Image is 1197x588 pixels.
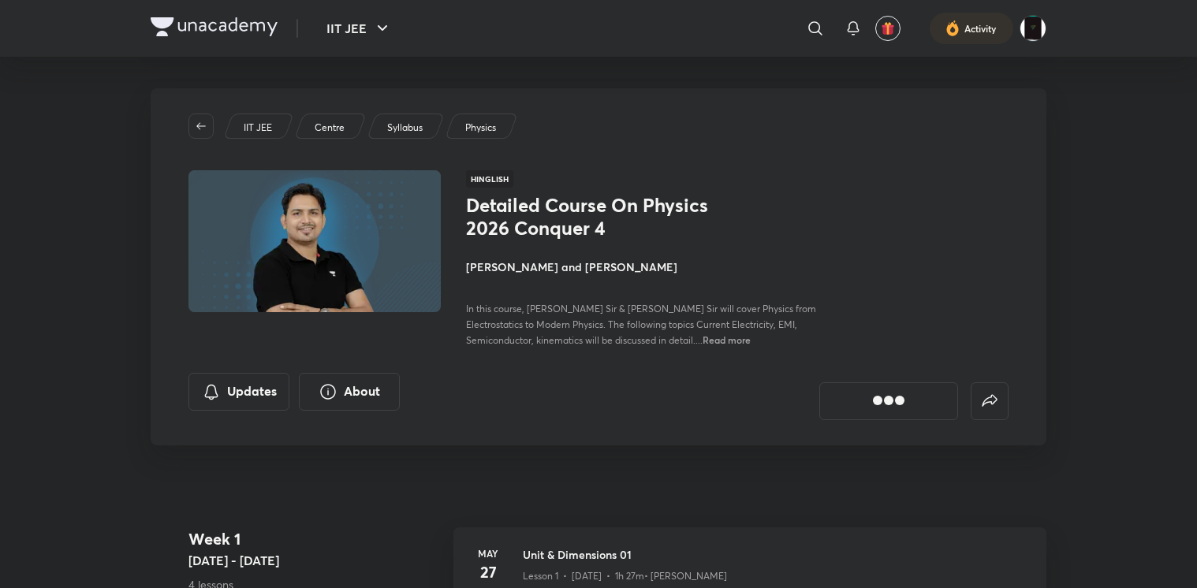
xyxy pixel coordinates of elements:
[819,382,958,420] button: [object Object]
[151,17,278,36] img: Company Logo
[1020,15,1046,42] img: Anurag Agarwal
[466,170,513,188] span: Hinglish
[151,17,278,40] a: Company Logo
[299,373,400,411] button: About
[971,382,1009,420] button: false
[523,569,727,583] p: Lesson 1 • [DATE] • 1h 27m • [PERSON_NAME]
[188,527,441,551] h4: Week 1
[387,121,423,135] p: Syllabus
[466,303,816,346] span: In this course, [PERSON_NAME] Sir & [PERSON_NAME] Sir will cover Physics from Electrostatics to M...
[241,121,275,135] a: IIT JEE
[465,121,496,135] p: Physics
[945,19,960,38] img: activity
[312,121,348,135] a: Centre
[244,121,272,135] p: IIT JEE
[523,546,1027,563] h3: Unit & Dimensions 01
[315,121,345,135] p: Centre
[188,551,441,570] h5: [DATE] - [DATE]
[385,121,426,135] a: Syllabus
[472,546,504,560] h6: May
[463,121,499,135] a: Physics
[466,194,724,240] h1: Detailed Course On Physics 2026 Conquer 4
[317,13,401,44] button: IIT JEE
[472,560,504,584] h4: 27
[875,16,901,41] button: avatar
[188,373,289,411] button: Updates
[186,169,443,314] img: Thumbnail
[703,333,751,346] span: Read more
[466,259,819,275] h4: [PERSON_NAME] and [PERSON_NAME]
[881,21,895,35] img: avatar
